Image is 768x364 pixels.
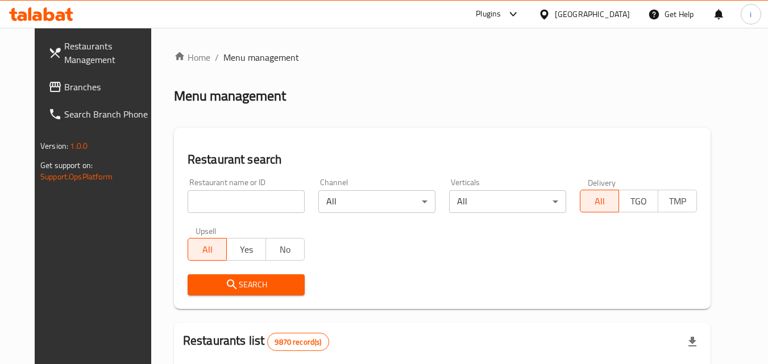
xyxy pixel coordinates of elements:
span: Menu management [223,51,299,64]
a: Search Branch Phone [39,101,163,128]
button: All [580,190,619,212]
span: TGO [624,193,653,210]
a: Home [174,51,210,64]
input: Search for restaurant name or ID.. [188,190,305,213]
button: TMP [658,190,697,212]
div: Plugins [476,7,501,21]
a: Restaurants Management [39,32,163,73]
span: Yes [231,241,261,258]
span: Get support on: [40,158,93,173]
h2: Restaurants list [183,332,329,351]
div: All [449,190,566,213]
span: 1.0.0 [70,139,88,153]
button: Yes [226,238,265,261]
span: No [271,241,300,258]
button: No [265,238,305,261]
span: Version: [40,139,68,153]
div: Total records count [267,333,329,351]
span: Branches [64,80,154,94]
button: TGO [618,190,658,212]
div: Export file [679,328,706,355]
a: Branches [39,73,163,101]
nav: breadcrumb [174,51,711,64]
a: Support.OpsPlatform [40,169,113,184]
h2: Restaurant search [188,151,697,168]
button: All [188,238,227,261]
span: Restaurants Management [64,39,154,66]
span: Search Branch Phone [64,107,154,121]
label: Delivery [588,178,616,186]
button: Search [188,274,305,295]
label: Upsell [196,227,217,235]
span: Search [197,278,296,292]
span: i [750,8,752,20]
div: All [318,190,435,213]
li: / [215,51,219,64]
span: All [585,193,615,210]
div: [GEOGRAPHIC_DATA] [555,8,630,20]
h2: Menu management [174,87,286,105]
span: TMP [663,193,692,210]
span: 9870 record(s) [268,337,328,348]
span: All [193,241,222,258]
